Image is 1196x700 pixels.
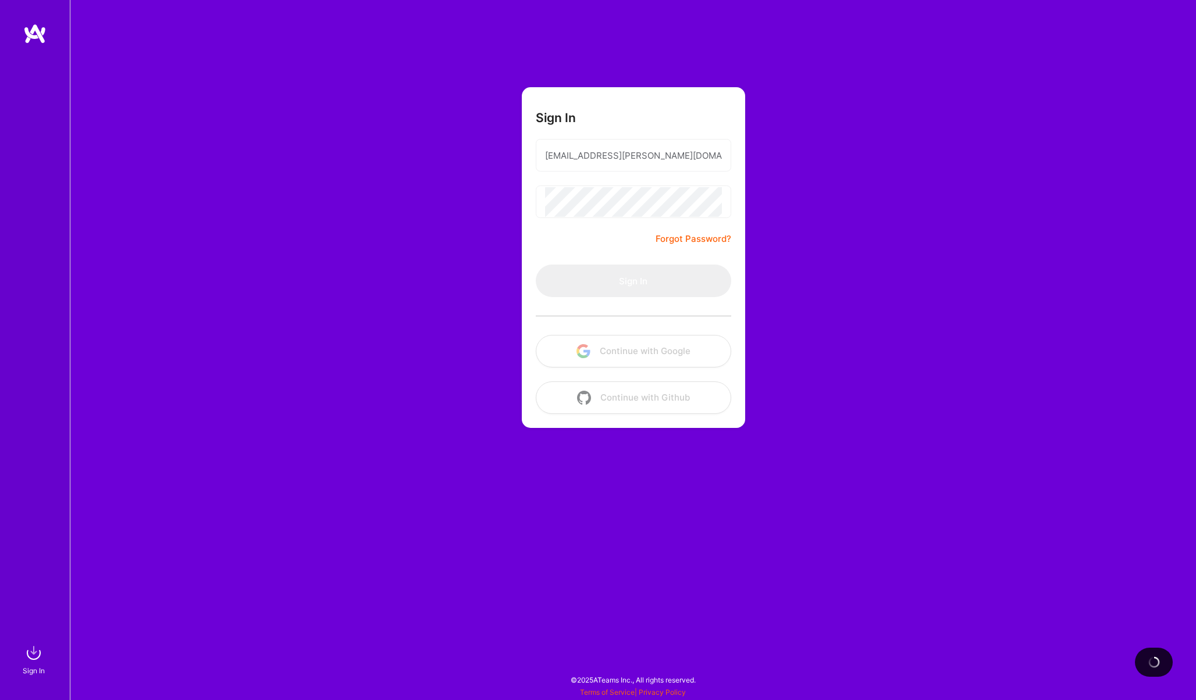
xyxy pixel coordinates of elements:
a: Terms of Service [580,688,635,697]
button: Continue with Github [536,381,731,414]
img: loading [1146,655,1161,670]
input: Email... [545,141,722,170]
button: Sign In [536,265,731,297]
div: Sign In [23,665,45,677]
img: icon [576,344,590,358]
img: logo [23,23,47,44]
span: | [580,688,686,697]
a: Forgot Password? [656,232,731,246]
a: Privacy Policy [639,688,686,697]
div: © 2025 ATeams Inc., All rights reserved. [70,665,1196,694]
img: sign in [22,641,45,665]
h3: Sign In [536,110,576,125]
img: icon [577,391,591,405]
a: sign inSign In [24,641,45,677]
button: Continue with Google [536,335,731,367]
